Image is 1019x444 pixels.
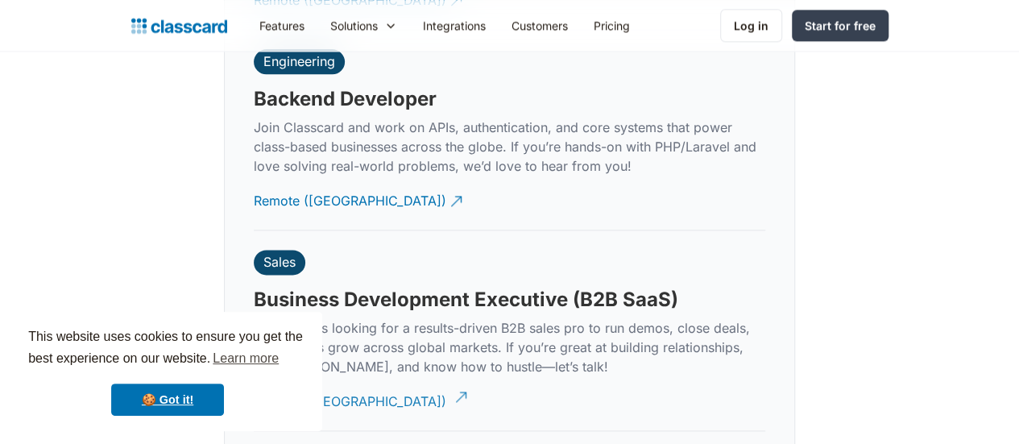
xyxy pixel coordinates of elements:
a: Remote ([GEOGRAPHIC_DATA]) [254,380,465,424]
h3: Backend Developer [254,87,437,111]
p: Join Classcard and work on APIs, authentication, and core systems that power class-based business... [254,118,765,176]
div: Start for free [805,17,876,34]
a: Start for free [792,10,889,41]
div: cookieconsent [13,312,322,431]
a: Integrations [410,7,499,44]
div: Solutions [317,7,410,44]
iframe: Intercom live chat [964,389,1003,428]
div: Solutions [330,17,378,34]
span: This website uses cookies to ensure you get the best experience on our website. [28,327,307,371]
a: Remote ([GEOGRAPHIC_DATA]) [254,179,465,223]
a: Pricing [581,7,643,44]
div: Remote ([GEOGRAPHIC_DATA]) [254,179,446,210]
p: Classcard is looking for a results-driven B2B sales pro to run demos, close deals, and help us gr... [254,318,765,376]
div: Log in [734,17,768,34]
a: home [131,15,227,37]
div: Sales [263,254,296,270]
a: dismiss cookie message [111,384,224,416]
a: Log in [720,9,782,42]
a: Features [246,7,317,44]
h3: Business Development Executive (B2B SaaS) [254,288,678,312]
a: Customers [499,7,581,44]
div: Engineering [263,53,335,69]
a: learn more about cookies [210,346,281,371]
div: Remote ([GEOGRAPHIC_DATA]) [254,380,446,411]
